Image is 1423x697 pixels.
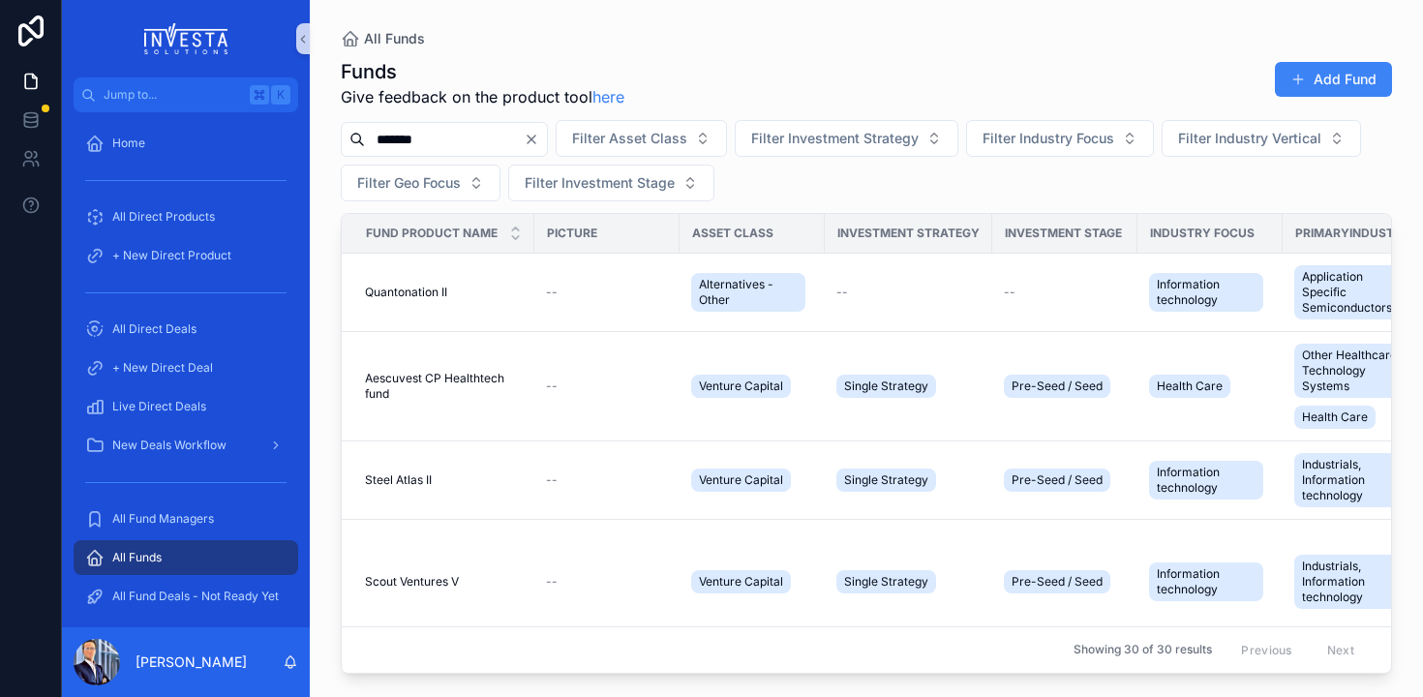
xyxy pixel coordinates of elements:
[1294,449,1416,511] a: Industrials, Information technology
[136,652,247,672] p: [PERSON_NAME]
[1162,120,1361,157] button: Select Button
[1004,285,1015,300] span: --
[1004,465,1126,496] a: Pre-Seed / Seed
[1302,409,1368,425] span: Health Care
[112,511,214,527] span: All Fund Managers
[691,371,813,402] a: Venture Capital
[556,120,727,157] button: Select Button
[74,350,298,385] a: + New Direct Deal
[751,129,919,148] span: Filter Investment Strategy
[691,566,813,597] a: Venture Capital
[112,438,227,453] span: New Deals Workflow
[74,501,298,536] a: All Fund Managers
[699,574,783,590] span: Venture Capital
[1295,226,1410,241] span: PrimaryIndustry
[74,389,298,424] a: Live Direct Deals
[1149,559,1271,605] a: Information technology
[572,129,687,148] span: Filter Asset Class
[1294,261,1416,323] a: Application Specific Semiconductors
[1294,340,1416,433] a: Other Healthcare Technology SystemsHealth Care
[365,574,523,590] a: Scout Ventures V
[1157,465,1256,496] span: Information technology
[1012,472,1103,488] span: Pre-Seed / Seed
[836,465,981,496] a: Single Strategy
[365,574,459,590] span: Scout Ventures V
[104,87,242,103] span: Jump to...
[836,285,981,300] a: --
[837,226,980,241] span: Investment Strategy
[1150,226,1255,241] span: Industry Focus
[547,226,597,241] span: Picture
[1004,371,1126,402] a: Pre-Seed / Seed
[546,285,668,300] a: --
[735,120,958,157] button: Select Button
[1157,277,1256,308] span: Information technology
[364,29,425,48] span: All Funds
[74,199,298,234] a: All Direct Products
[546,472,668,488] a: --
[966,120,1154,157] button: Select Button
[546,379,668,394] a: --
[112,399,206,414] span: Live Direct Deals
[546,472,558,488] span: --
[1012,574,1103,590] span: Pre-Seed / Seed
[366,226,498,241] span: Fund Product Name
[74,77,298,112] button: Jump to...K
[1149,457,1271,503] a: Information technology
[844,379,928,394] span: Single Strategy
[62,112,310,627] div: scrollable content
[691,269,813,316] a: Alternatives - Other
[592,87,624,106] a: here
[692,226,773,241] span: Asset Class
[341,85,624,108] span: Give feedback on the product tool
[1074,643,1212,658] span: Showing 30 of 30 results
[1157,379,1223,394] span: Health Care
[112,248,231,263] span: + New Direct Product
[365,285,523,300] a: Quantonation II
[112,360,213,376] span: + New Direct Deal
[691,465,813,496] a: Venture Capital
[74,579,298,614] a: All Fund Deals - Not Ready Yet
[699,472,783,488] span: Venture Capital
[1275,62,1392,97] button: Add Fund
[144,23,228,54] img: App logo
[546,379,558,394] span: --
[74,540,298,575] a: All Funds
[1149,269,1271,316] a: Information technology
[508,165,714,201] button: Select Button
[546,574,668,590] a: --
[546,285,558,300] span: --
[112,321,197,337] span: All Direct Deals
[836,371,981,402] a: Single Strategy
[365,472,432,488] span: Steel Atlas II
[273,87,288,103] span: K
[1005,226,1122,241] span: Investment Stage
[74,428,298,463] a: New Deals Workflow
[341,165,500,201] button: Select Button
[1302,269,1401,316] span: Application Specific Semiconductors
[524,132,547,147] button: Clear
[74,126,298,161] a: Home
[112,589,279,604] span: All Fund Deals - Not Ready Yet
[365,472,523,488] a: Steel Atlas II
[365,285,447,300] span: Quantonation II
[525,173,675,193] span: Filter Investment Stage
[341,58,624,85] h1: Funds
[112,550,162,565] span: All Funds
[365,371,523,402] a: Aescuvest CP Healthtech fund
[1012,379,1103,394] span: Pre-Seed / Seed
[699,379,783,394] span: Venture Capital
[341,29,425,48] a: All Funds
[1302,457,1401,503] span: Industrials, Information technology
[1004,566,1126,597] a: Pre-Seed / Seed
[1302,559,1401,605] span: Industrials, Information technology
[699,277,798,308] span: Alternatives - Other
[357,173,461,193] span: Filter Geo Focus
[836,566,981,597] a: Single Strategy
[112,136,145,151] span: Home
[1294,551,1416,613] a: Industrials, Information technology
[844,472,928,488] span: Single Strategy
[1149,371,1271,402] a: Health Care
[836,285,848,300] span: --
